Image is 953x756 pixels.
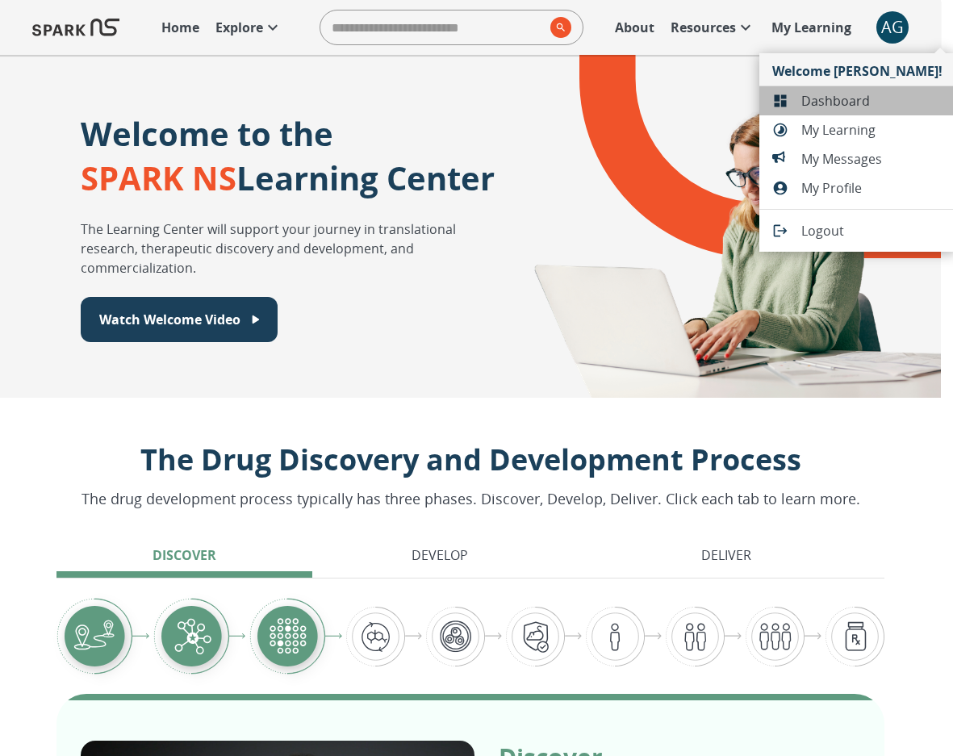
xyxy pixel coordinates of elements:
[801,149,943,169] span: My Messages
[801,178,943,198] span: My Profile
[801,221,943,240] span: Logout
[801,91,943,111] span: Dashboard
[801,120,943,140] span: My Learning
